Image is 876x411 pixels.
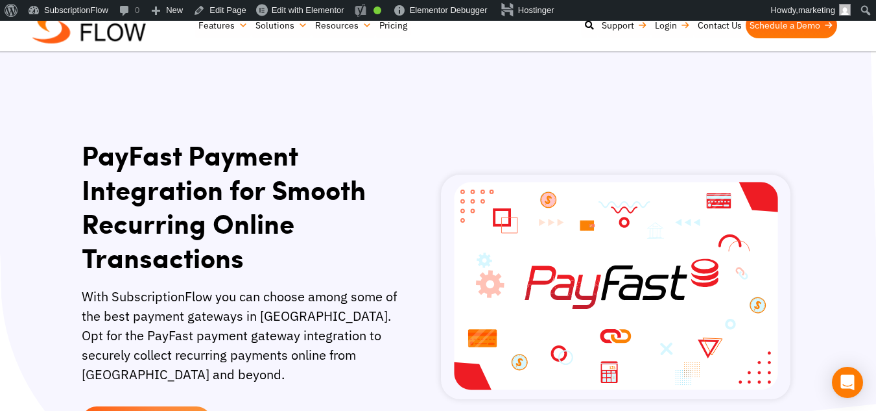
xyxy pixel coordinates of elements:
[694,12,746,38] a: Contact Us
[798,5,835,15] span: marketing
[82,287,405,397] p: With SubscriptionFlow you can choose among some of the best payment gateways in [GEOGRAPHIC_DATA]...
[651,12,694,38] a: Login
[598,12,651,38] a: Support
[32,9,146,44] img: Subscriptionflow
[82,138,405,274] h1: PayFast Payment Integration for Smooth Recurring Online Transactions
[311,12,375,38] a: Resources
[746,12,837,38] a: Schedule a Demo
[373,6,381,14] div: Good
[195,12,252,38] a: Features
[252,12,311,38] a: Solutions
[441,175,790,399] img: Payfast Payment Integration
[375,12,411,38] a: Pricing
[272,5,344,15] span: Edit with Elementor
[832,367,863,398] div: Open Intercom Messenger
